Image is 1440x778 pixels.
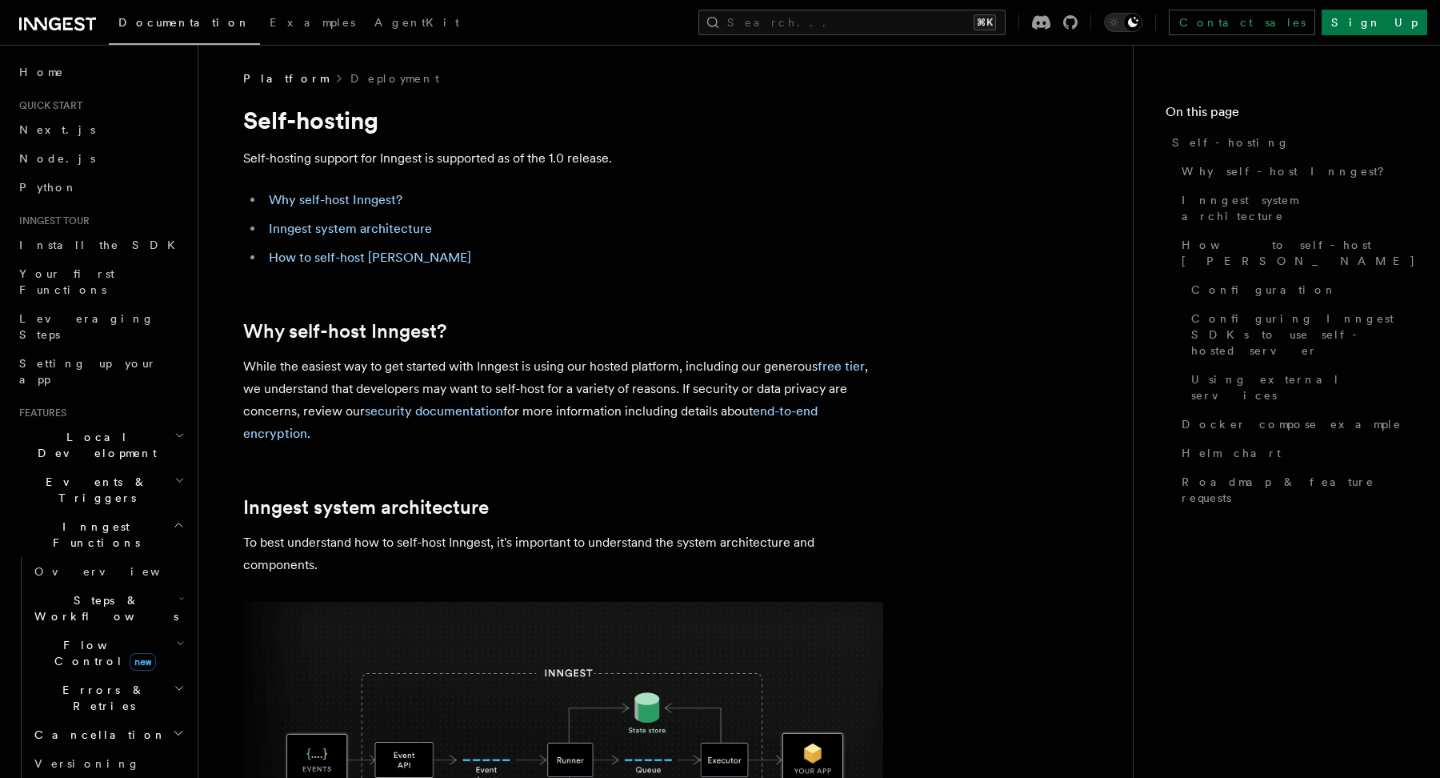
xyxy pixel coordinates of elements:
[365,403,503,419] a: security documentation
[13,173,188,202] a: Python
[269,221,432,236] a: Inngest system architecture
[13,407,66,419] span: Features
[1172,134,1290,150] span: Self-hosting
[270,16,355,29] span: Examples
[13,429,174,461] span: Local Development
[1182,416,1402,432] span: Docker compose example
[13,467,188,512] button: Events & Triggers
[28,682,174,714] span: Errors & Retries
[1175,157,1408,186] a: Why self-host Inngest?
[974,14,996,30] kbd: ⌘K
[130,653,156,671] span: new
[1182,163,1395,179] span: Why self-host Inngest?
[28,637,176,669] span: Flow Control
[243,531,883,576] p: To best understand how to self-host Inngest, it's important to understand the system architecture...
[34,757,140,770] span: Versioning
[243,147,883,170] p: Self-hosting support for Inngest is supported as of the 1.0 release.
[1185,304,1408,365] a: Configuring Inngest SDKs to use self-hosted server
[1175,439,1408,467] a: Helm chart
[19,152,95,165] span: Node.js
[269,250,471,265] a: How to self-host [PERSON_NAME]
[13,423,188,467] button: Local Development
[818,359,865,374] a: free tier
[13,512,188,557] button: Inngest Functions
[13,144,188,173] a: Node.js
[1175,186,1408,231] a: Inngest system architecture
[374,16,459,29] span: AgentKit
[28,592,178,624] span: Steps & Workflows
[1175,467,1408,512] a: Roadmap & feature requests
[28,720,188,749] button: Cancellation
[19,239,185,251] span: Install the SDK
[28,631,188,676] button: Flow Controlnew
[28,557,188,586] a: Overview
[34,565,199,578] span: Overview
[1182,192,1408,224] span: Inngest system architecture
[13,115,188,144] a: Next.js
[28,676,188,720] button: Errors & Retries
[28,749,188,778] a: Versioning
[1322,10,1427,35] a: Sign Up
[109,5,260,45] a: Documentation
[1185,365,1408,410] a: Using external services
[698,10,1006,35] button: Search...⌘K
[19,357,157,386] span: Setting up your app
[19,123,95,136] span: Next.js
[13,519,173,551] span: Inngest Functions
[19,312,154,341] span: Leveraging Steps
[1182,445,1281,461] span: Helm chart
[1191,311,1408,359] span: Configuring Inngest SDKs to use self-hosted server
[243,320,446,343] a: Why self-host Inngest?
[243,355,883,445] p: While the easiest way to get started with Inngest is using our hosted platform, including our gen...
[13,215,90,227] span: Inngest tour
[260,5,365,43] a: Examples
[243,70,328,86] span: Platform
[118,16,250,29] span: Documentation
[365,5,469,43] a: AgentKit
[243,106,883,134] h1: Self-hosting
[13,99,82,112] span: Quick start
[1175,231,1408,275] a: How to self-host [PERSON_NAME]
[1166,102,1408,128] h4: On this page
[1104,13,1142,32] button: Toggle dark mode
[1166,128,1408,157] a: Self-hosting
[13,259,188,304] a: Your first Functions
[28,586,188,631] button: Steps & Workflows
[19,64,64,80] span: Home
[1191,282,1337,298] span: Configuration
[1182,237,1416,269] span: How to self-host [PERSON_NAME]
[1191,371,1408,403] span: Using external services
[1169,10,1315,35] a: Contact sales
[1182,474,1408,506] span: Roadmap & feature requests
[13,474,174,506] span: Events & Triggers
[243,496,489,519] a: Inngest system architecture
[13,349,188,394] a: Setting up your app
[28,727,166,743] span: Cancellation
[13,231,188,259] a: Install the SDK
[1185,275,1408,304] a: Configuration
[269,192,402,207] a: Why self-host Inngest?
[19,267,114,296] span: Your first Functions
[1175,410,1408,439] a: Docker compose example
[350,70,439,86] a: Deployment
[13,304,188,349] a: Leveraging Steps
[19,181,78,194] span: Python
[13,58,188,86] a: Home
